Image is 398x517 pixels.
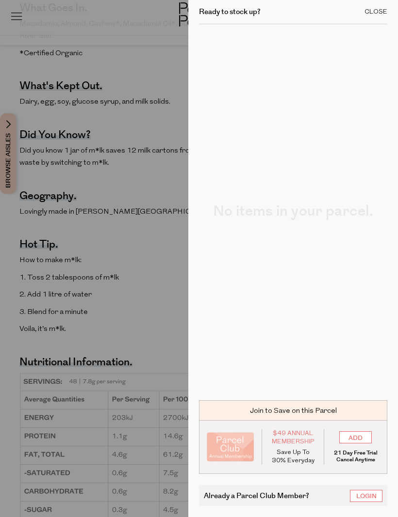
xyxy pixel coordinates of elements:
[269,448,317,465] p: Save Up To 30% Everyday
[350,490,382,502] a: Login
[199,204,387,219] h2: No items in your parcel.
[269,429,317,446] span: $49 Annual Membership
[365,9,387,15] div: Close
[199,400,387,421] div: Join to Save on this Parcel
[204,490,309,501] span: Already a Parcel Club Member?
[339,431,372,443] input: ADD
[199,8,261,16] h2: Ready to stock up?
[332,450,380,463] p: 21 Day Free Trial Cancel Anytime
